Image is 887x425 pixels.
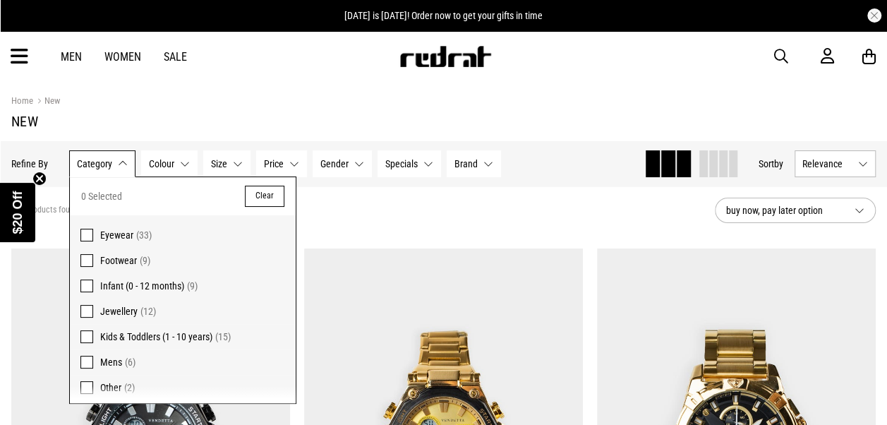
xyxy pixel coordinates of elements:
[399,46,492,67] img: Redrat logo
[11,6,54,48] button: Open LiveChat chat widget
[256,150,307,177] button: Price
[69,176,296,404] div: Category
[11,95,33,106] a: Home
[164,50,187,64] a: Sale
[32,172,47,186] button: Close teaser
[33,95,60,109] a: New
[715,198,876,223] button: buy now, pay later option
[100,255,137,266] span: Footwear
[264,158,284,169] span: Price
[77,158,112,169] span: Category
[100,331,212,342] span: Kids & Toddlers (1 - 10 years)
[320,158,349,169] span: Gender
[11,191,25,234] span: $20 Off
[385,158,418,169] span: Specials
[136,229,152,241] span: (33)
[795,150,876,177] button: Relevance
[61,50,82,64] a: Men
[726,202,843,219] span: buy now, pay later option
[447,150,501,177] button: Brand
[69,150,135,177] button: Category
[802,158,852,169] span: Relevance
[759,155,783,172] button: Sortby
[211,158,227,169] span: Size
[149,158,174,169] span: Colour
[100,229,133,241] span: Eyewear
[774,158,783,169] span: by
[454,158,478,169] span: Brand
[11,205,78,216] span: 135 products found
[100,306,138,317] span: Jewellery
[11,113,876,130] h1: New
[141,150,198,177] button: Colour
[124,382,135,393] span: (2)
[100,280,184,292] span: Infant (0 - 12 months)
[215,331,231,342] span: (15)
[344,10,543,21] span: [DATE] is [DATE]! Order now to get your gifts in time
[187,280,198,292] span: (9)
[81,188,122,205] span: 0 Selected
[140,306,156,317] span: (12)
[11,158,48,169] p: Refine By
[100,357,122,368] span: Mens
[100,382,121,393] span: Other
[203,150,251,177] button: Size
[313,150,372,177] button: Gender
[140,255,150,266] span: (9)
[125,357,135,368] span: (6)
[104,50,141,64] a: Women
[378,150,441,177] button: Specials
[245,186,284,207] button: Clear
